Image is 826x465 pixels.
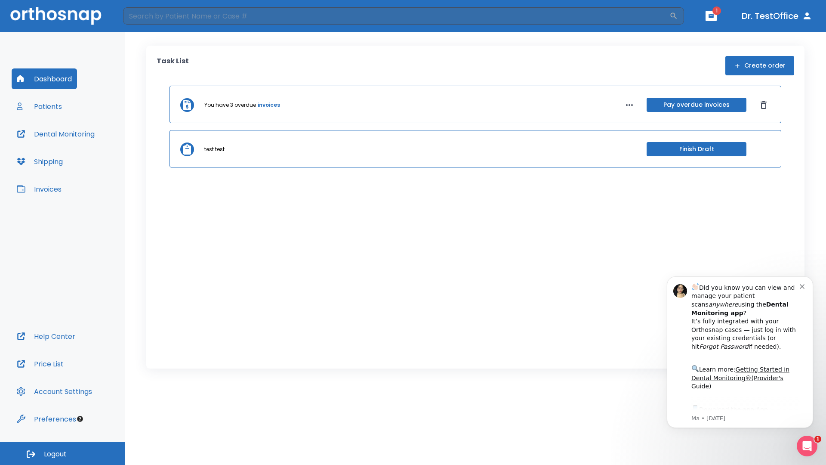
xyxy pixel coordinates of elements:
[12,353,69,374] button: Price List
[146,19,153,25] button: Dismiss notification
[647,142,746,156] button: Finish Draft
[76,415,84,423] div: Tooltip anchor
[37,151,146,159] p: Message from Ma, sent 3w ago
[123,7,669,25] input: Search by Patient Name or Case #
[258,101,280,109] a: invoices
[12,409,81,429] button: Preferences
[12,68,77,89] button: Dashboard
[712,6,721,15] span: 1
[204,101,256,109] p: You have 3 overdue
[37,140,146,184] div: Download the app: | ​ Let us know if you need help getting started!
[37,143,114,158] a: App Store
[204,146,225,153] p: test test
[12,151,68,172] button: Shipping
[157,56,189,75] p: Task List
[814,436,821,443] span: 1
[12,326,80,347] button: Help Center
[757,98,771,112] button: Dismiss
[12,124,100,144] button: Dental Monitoring
[10,7,102,25] img: Orthosnap
[738,8,816,24] button: Dr. TestOffice
[12,381,97,402] button: Account Settings
[647,98,746,112] button: Pay overdue invoices
[654,263,826,442] iframe: Intercom notifications message
[12,96,67,117] button: Patients
[797,436,817,456] iframe: Intercom live chat
[725,56,794,75] button: Create order
[44,449,67,459] span: Logout
[12,179,67,199] button: Invoices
